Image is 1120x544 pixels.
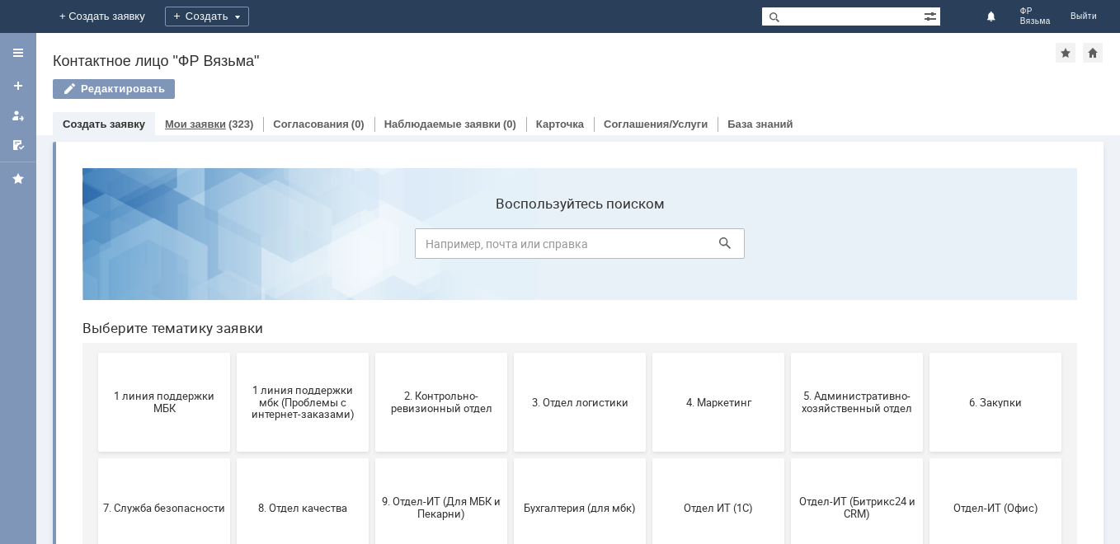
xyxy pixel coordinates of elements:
button: Отдел-ИТ (Битрикс24 и CRM) [722,303,854,402]
a: Согласования [273,118,349,130]
button: 2. Контрольно-ревизионный отдел [306,198,438,297]
input: Например, почта или справка [346,73,675,104]
span: 6. Закупки [865,241,987,253]
button: 3. Отдел логистики [445,198,576,297]
span: ФР [1020,7,1051,16]
span: 1 линия поддержки мбк (Проблемы с интернет-заказами) [172,228,294,265]
a: Создать заявку [63,118,145,130]
button: Отдел ИТ (1С) [583,303,715,402]
div: Контактное лицо "ФР Вязьма" [53,53,1056,69]
span: Отдел ИТ (1С) [588,346,710,359]
span: 7. Служба безопасности [34,346,156,359]
a: Мои заявки [5,102,31,129]
span: Вязьма [1020,16,1051,26]
span: Франчайзинг [172,452,294,464]
span: Это соглашение не активно! [311,446,433,471]
label: Воспользуйтесь поиском [346,40,675,57]
button: не актуален [583,409,715,508]
a: Мои согласования [5,132,31,158]
a: Карточка [536,118,584,130]
div: (0) [503,118,516,130]
span: Отдел-ИТ (Битрикс24 и CRM) [727,340,849,365]
button: Бухгалтерия (для мбк) [445,303,576,402]
span: 2. Контрольно-ревизионный отдел [311,235,433,260]
button: 1 линия поддержки мбк (Проблемы с интернет-заказами) [167,198,299,297]
header: Выберите тематику заявки [13,165,1008,181]
a: Соглашения/Услуги [604,118,708,130]
button: Отдел-ИТ (Офис) [860,303,992,402]
button: 6. Закупки [860,198,992,297]
div: (323) [228,118,253,130]
span: 9. Отдел-ИТ (Для МБК и Пекарни) [311,340,433,365]
button: Это соглашение не активно! [306,409,438,508]
span: Финансовый отдел [34,452,156,464]
div: Создать [165,7,249,26]
button: [PERSON_NAME]. Услуги ИТ для МБК (оформляет L1) [445,409,576,508]
span: 5. Административно-хозяйственный отдел [727,235,849,260]
span: Отдел-ИТ (Офис) [865,346,987,359]
div: Сделать домашней страницей [1083,43,1103,63]
button: Финансовый отдел [29,409,161,508]
button: 1 линия поддержки МБК [29,198,161,297]
span: Расширенный поиск [924,7,940,23]
div: Добавить в избранное [1056,43,1075,63]
button: 8. Отдел качества [167,303,299,402]
button: 5. Административно-хозяйственный отдел [722,198,854,297]
span: 8. Отдел качества [172,346,294,359]
a: База знаний [727,118,793,130]
div: (0) [351,118,365,130]
span: 1 линия поддержки МБК [34,235,156,260]
a: Наблюдаемые заявки [384,118,501,130]
span: [PERSON_NAME]. Услуги ИТ для МБК (оформляет L1) [449,439,572,476]
span: 4. Маркетинг [588,241,710,253]
button: 7. Служба безопасности [29,303,161,402]
button: Франчайзинг [167,409,299,508]
button: 4. Маркетинг [583,198,715,297]
a: Мои заявки [165,118,226,130]
span: не актуален [588,452,710,464]
button: 9. Отдел-ИТ (Для МБК и Пекарни) [306,303,438,402]
a: Создать заявку [5,73,31,99]
span: 3. Отдел логистики [449,241,572,253]
span: Бухгалтерия (для мбк) [449,346,572,359]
